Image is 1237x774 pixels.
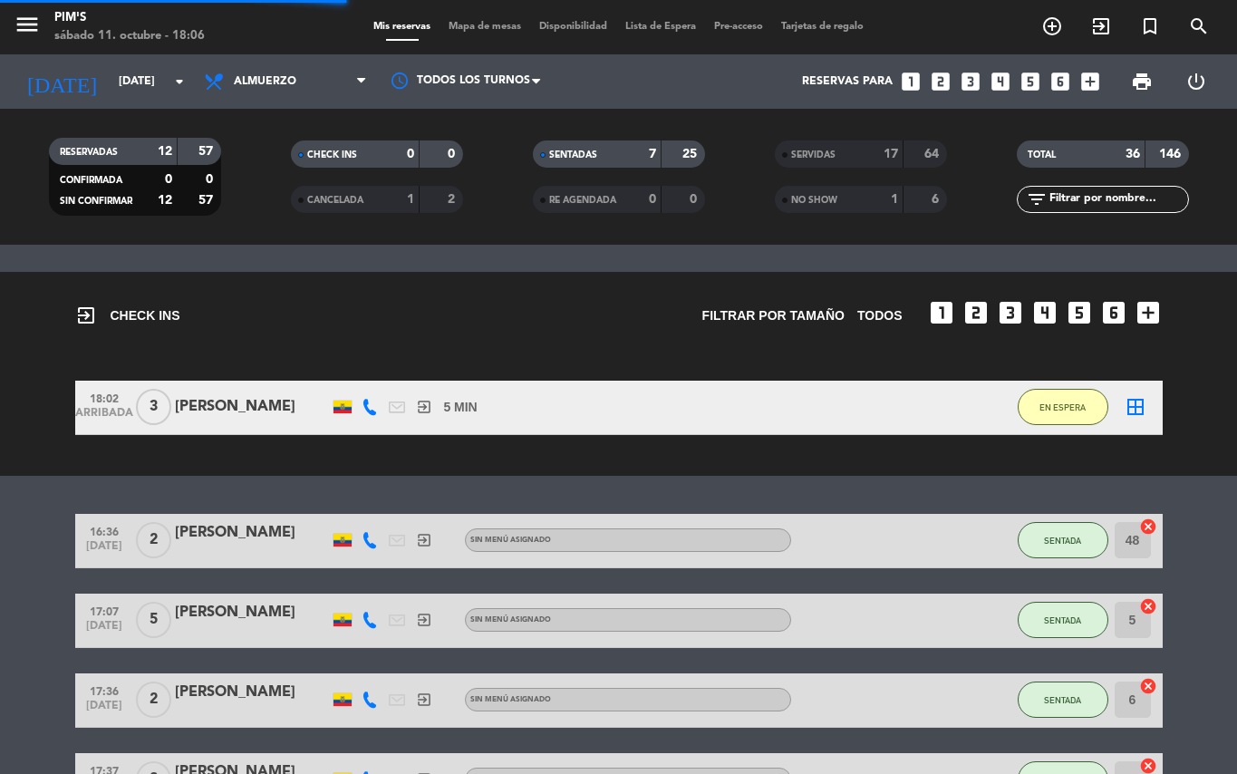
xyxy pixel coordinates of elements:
[705,22,772,32] span: Pre-acceso
[136,522,171,558] span: 2
[1018,389,1108,425] button: EN ESPERA
[891,193,898,206] strong: 1
[136,682,171,718] span: 2
[407,193,414,206] strong: 1
[1185,71,1207,92] i: power_settings_new
[175,681,329,704] div: [PERSON_NAME]
[1044,695,1081,705] span: SENTADA
[54,9,205,27] div: Pim's
[82,620,127,641] span: [DATE]
[1131,71,1153,92] span: print
[649,148,656,160] strong: 7
[175,521,329,545] div: [PERSON_NAME]
[1159,148,1184,160] strong: 146
[416,399,432,415] i: exit_to_app
[82,680,127,701] span: 17:36
[416,532,432,548] i: exit_to_app
[1099,298,1128,327] i: looks_6
[443,397,477,418] span: 5 MIN
[165,173,172,186] strong: 0
[1139,677,1157,695] i: cancel
[169,71,190,92] i: arrow_drop_down
[772,22,873,32] span: Tarjetas de regalo
[1039,402,1086,412] span: EN ESPERA
[307,150,357,160] span: CHECK INS
[1028,150,1056,160] span: TOTAL
[82,540,127,561] span: [DATE]
[364,22,440,32] span: Mis reservas
[682,148,701,160] strong: 25
[448,193,459,206] strong: 2
[82,387,127,408] span: 18:02
[924,148,942,160] strong: 64
[791,150,836,160] span: SERVIDAS
[530,22,616,32] span: Disponibilidad
[470,696,551,703] span: Sin menú asignado
[884,148,898,160] strong: 17
[158,145,172,158] strong: 12
[996,298,1025,327] i: looks_3
[175,601,329,624] div: [PERSON_NAME]
[1134,298,1163,327] i: add_box
[649,193,656,206] strong: 0
[1169,54,1223,109] div: LOG OUT
[1126,148,1140,160] strong: 36
[136,602,171,638] span: 5
[1030,298,1059,327] i: looks_4
[1125,396,1146,418] i: border_all
[929,70,952,93] i: looks_two
[1019,70,1042,93] i: looks_5
[82,407,127,428] span: ARRIBADA
[1044,536,1081,546] span: SENTADA
[962,298,991,327] i: looks_two
[1065,298,1094,327] i: looks_5
[1018,522,1108,558] button: SENTADA
[690,193,701,206] strong: 0
[927,298,956,327] i: looks_one
[82,700,127,721] span: [DATE]
[1018,602,1108,638] button: SENTADA
[549,196,616,205] span: RE AGENDADA
[791,196,837,205] span: NO SHOW
[54,27,205,45] div: sábado 11. octubre - 18:06
[448,148,459,160] strong: 0
[1049,70,1072,93] i: looks_6
[702,305,845,326] span: Filtrar por tamaño
[1139,15,1161,37] i: turned_in_not
[1044,615,1081,625] span: SENTADA
[198,194,217,207] strong: 57
[206,173,217,186] strong: 0
[60,148,118,157] span: RESERVADAS
[60,176,122,185] span: CONFIRMADA
[75,305,97,326] i: exit_to_app
[82,600,127,621] span: 17:07
[307,196,363,205] span: CANCELADA
[857,305,903,326] span: TODOS
[959,70,982,93] i: looks_3
[60,197,132,206] span: SIN CONFIRMAR
[175,395,329,419] div: [PERSON_NAME]
[1139,597,1157,615] i: cancel
[899,70,923,93] i: looks_one
[1139,518,1157,536] i: cancel
[136,389,171,425] span: 3
[198,145,217,158] strong: 57
[14,62,110,102] i: [DATE]
[470,537,551,544] span: Sin menú asignado
[1048,189,1188,209] input: Filtrar por nombre...
[932,193,942,206] strong: 6
[549,150,597,160] span: SENTADAS
[14,11,41,44] button: menu
[14,11,41,38] i: menu
[1026,189,1048,210] i: filter_list
[82,520,127,541] span: 16:36
[1188,15,1210,37] i: search
[158,194,172,207] strong: 12
[416,612,432,628] i: exit_to_app
[1090,15,1112,37] i: exit_to_app
[440,22,530,32] span: Mapa de mesas
[802,75,893,88] span: Reservas para
[407,148,414,160] strong: 0
[234,75,296,88] span: Almuerzo
[1078,70,1102,93] i: add_box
